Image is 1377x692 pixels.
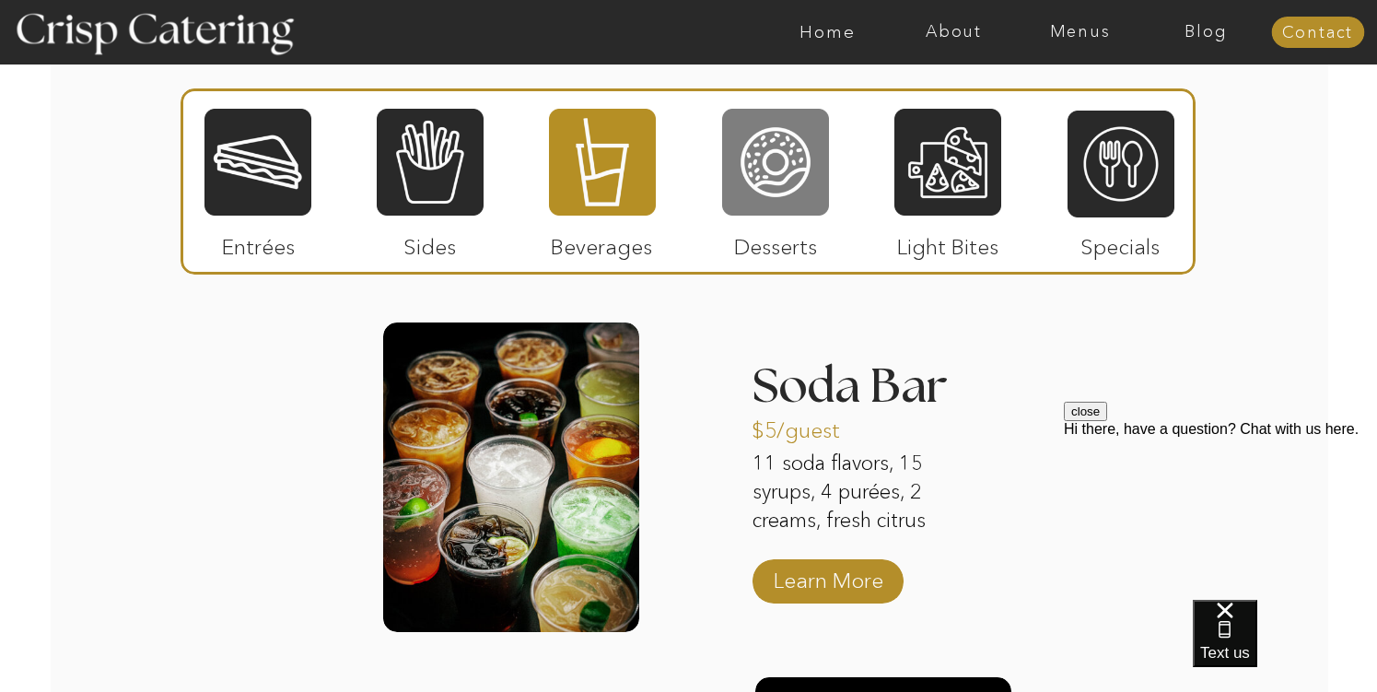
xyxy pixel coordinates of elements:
[753,363,1009,414] h3: Soda Bar
[541,216,663,269] p: Beverages
[1193,600,1377,692] iframe: podium webchat widget bubble
[887,216,1009,269] p: Light Bites
[368,216,491,269] p: Sides
[752,399,874,452] p: $5/guest
[715,216,837,269] p: Desserts
[753,450,982,538] p: 11 soda flavors, 15 syrups, 4 purées, 2 creams, fresh citrus
[767,549,890,603] a: Learn More
[1143,23,1269,41] a: Blog
[197,216,320,269] p: Entrées
[1271,24,1364,42] a: Contact
[1064,402,1377,623] iframe: podium webchat widget prompt
[1017,23,1143,41] a: Menus
[891,23,1017,41] a: About
[764,23,891,41] a: Home
[1059,216,1182,269] p: Specials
